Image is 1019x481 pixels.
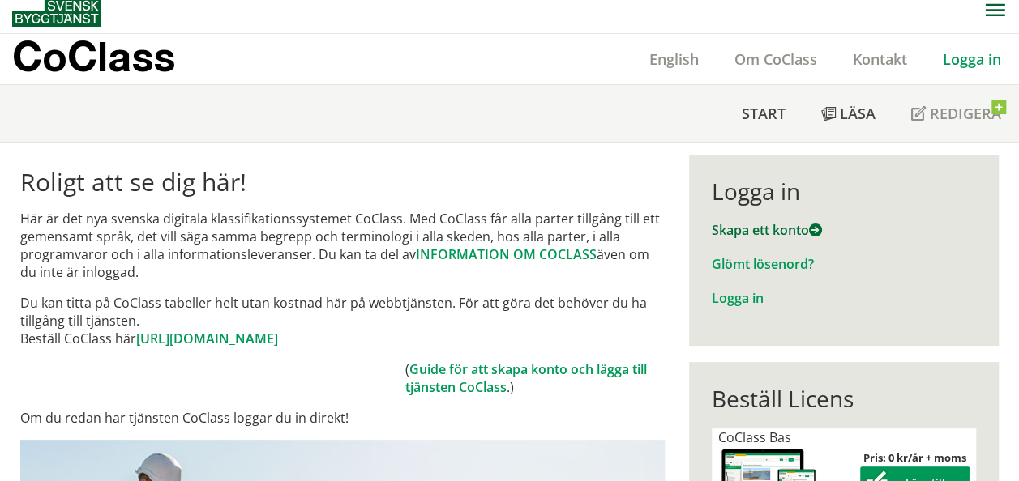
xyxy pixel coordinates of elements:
a: Guide för att skapa konto och lägga till tjänsten CoClass [405,360,647,396]
a: English [632,49,717,69]
a: Start [724,85,803,142]
span: CoClass Bas [718,428,791,446]
a: Logga in [712,289,764,307]
span: Läsa [840,104,876,123]
td: ( .) [405,360,664,396]
h1: Roligt att se dig här! [20,168,665,197]
span: Start [742,104,786,123]
p: Här är det nya svenska digitala klassifikationssystemet CoClass. Med CoClass får alla parter till... [20,210,665,281]
p: Du kan titta på CoClass tabeller helt utan kostnad här på webbtjänsten. För att göra det behöver ... [20,294,665,347]
a: Om CoClass [717,49,835,69]
a: Kontakt [835,49,925,69]
a: [URL][DOMAIN_NAME] [136,330,278,347]
a: CoClass [12,34,210,84]
div: Beställ Licens [712,385,976,412]
a: INFORMATION OM COCLASS [416,245,597,263]
a: Skapa ett konto [712,221,822,239]
a: Läsa [803,85,893,142]
a: Logga in [925,49,1019,69]
strong: Pris: 0 kr/år + moms [863,450,966,465]
p: CoClass [12,47,175,66]
div: Logga in [712,177,976,205]
p: Om du redan har tjänsten CoClass loggar du in direkt! [20,409,665,427]
a: Glömt lösenord? [712,255,814,273]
